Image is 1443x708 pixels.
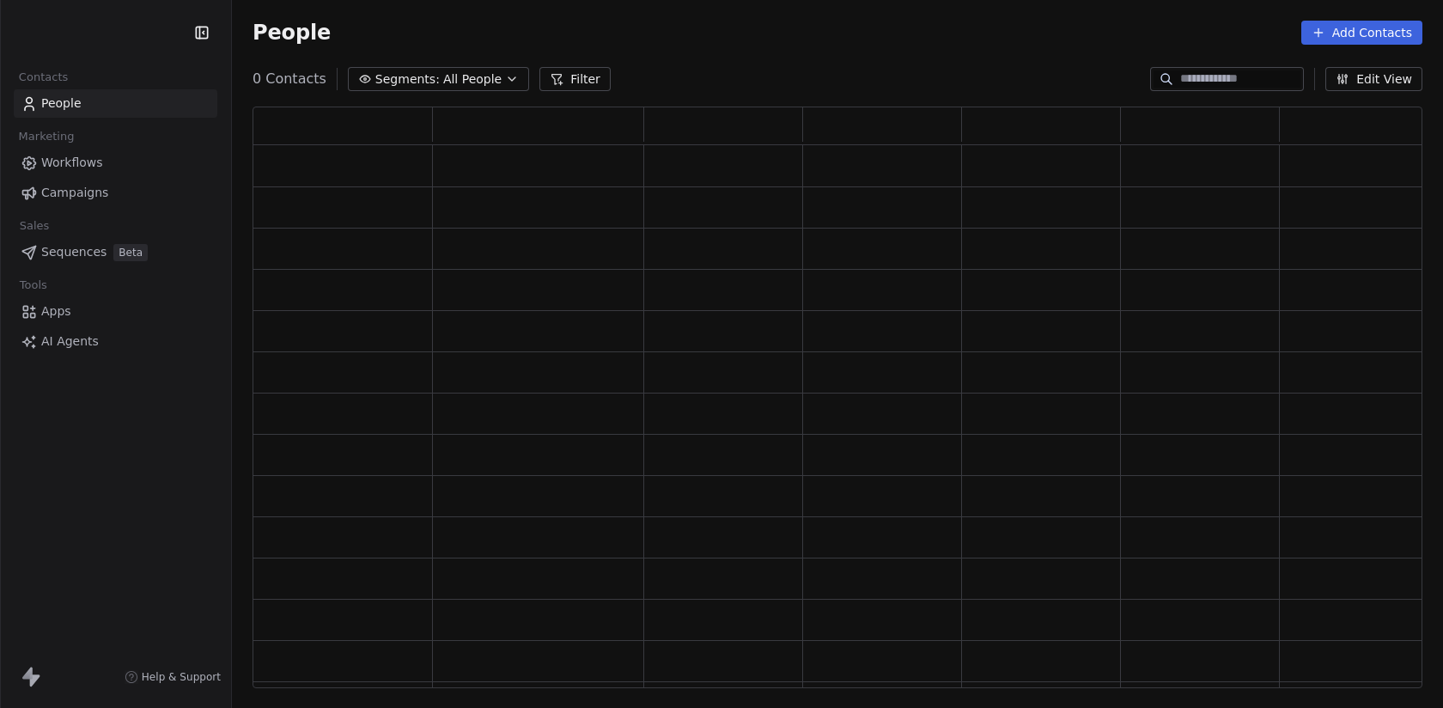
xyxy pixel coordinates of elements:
[12,272,54,298] span: Tools
[14,238,217,266] a: SequencesBeta
[41,154,103,172] span: Workflows
[253,69,326,89] span: 0 Contacts
[14,327,217,356] a: AI Agents
[539,67,611,91] button: Filter
[12,213,57,239] span: Sales
[14,179,217,207] a: Campaigns
[14,149,217,177] a: Workflows
[1325,67,1422,91] button: Edit View
[14,89,217,118] a: People
[1301,21,1422,45] button: Add Contacts
[11,64,76,90] span: Contacts
[253,20,331,46] span: People
[253,145,1439,689] div: grid
[41,243,107,261] span: Sequences
[41,184,108,202] span: Campaigns
[41,95,82,113] span: People
[11,124,82,150] span: Marketing
[443,70,502,88] span: All People
[14,297,217,326] a: Apps
[41,302,71,320] span: Apps
[142,670,221,684] span: Help & Support
[375,70,440,88] span: Segments:
[125,670,221,684] a: Help & Support
[41,333,99,351] span: AI Agents
[113,244,148,261] span: Beta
